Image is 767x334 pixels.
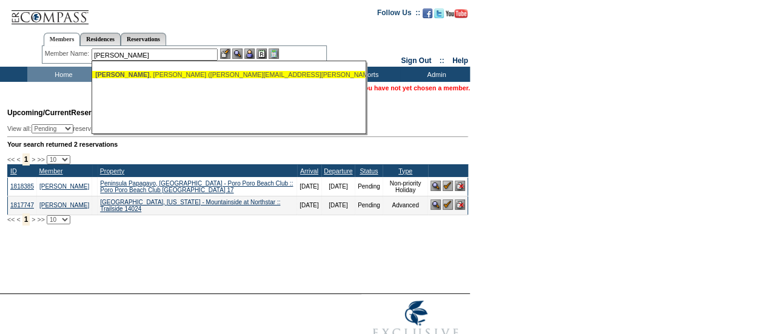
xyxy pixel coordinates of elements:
[455,181,465,191] img: Cancel Reservation
[100,167,124,175] a: Property
[22,213,30,225] span: 1
[27,67,97,82] td: Home
[355,196,383,215] td: Pending
[44,33,81,46] a: Members
[321,177,355,196] td: [DATE]
[95,71,149,78] span: [PERSON_NAME]
[37,216,44,223] span: >>
[32,216,35,223] span: >
[39,202,89,209] a: [PERSON_NAME]
[39,167,62,175] a: Member
[100,180,293,193] a: Peninsula Papagayo, [GEOGRAPHIC_DATA] - Poro Poro Beach Club :: Poro Poro Beach Club [GEOGRAPHIC_...
[324,167,352,175] a: Departure
[430,181,441,191] img: View Reservation
[269,48,279,59] img: b_calculator.gif
[7,109,71,117] span: Upcoming/Current
[10,202,34,209] a: 1817747
[232,48,243,59] img: View
[360,167,378,175] a: Status
[398,167,412,175] a: Type
[16,156,20,163] span: <
[430,199,441,210] img: View Reservation
[7,216,15,223] span: <<
[7,141,468,148] div: Your search returned 2 reservations
[220,48,230,59] img: b_edit.gif
[423,12,432,19] a: Become our fan on Facebook
[383,196,428,215] td: Advanced
[256,48,267,59] img: Reservations
[297,177,321,196] td: [DATE]
[244,48,255,59] img: Impersonate
[434,12,444,19] a: Follow us on Twitter
[443,199,453,210] img: Confirm Reservation
[300,167,318,175] a: Arrival
[377,7,420,22] td: Follow Us ::
[37,156,44,163] span: >>
[10,183,34,190] a: 1818385
[80,33,121,45] a: Residences
[39,183,89,190] a: [PERSON_NAME]
[446,12,467,19] a: Subscribe to our YouTube Channel
[16,216,20,223] span: <
[7,124,308,133] div: View all: reservations owned by:
[440,56,444,65] span: ::
[7,156,15,163] span: <<
[7,109,117,117] span: Reservations
[95,71,362,78] div: , [PERSON_NAME] ([PERSON_NAME][EMAIL_ADDRESS][PERSON_NAME][DOMAIN_NAME])
[297,196,321,215] td: [DATE]
[361,84,470,92] span: You have not yet chosen a member.
[401,56,431,65] a: Sign Out
[10,167,17,175] a: ID
[443,181,453,191] img: Confirm Reservation
[446,9,467,18] img: Subscribe to our YouTube Channel
[355,177,383,196] td: Pending
[383,177,428,196] td: Non-priority Holiday
[45,48,92,59] div: Member Name:
[22,153,30,165] span: 1
[434,8,444,18] img: Follow us on Twitter
[32,156,35,163] span: >
[400,67,470,82] td: Admin
[455,199,465,210] img: Cancel Reservation
[423,8,432,18] img: Become our fan on Facebook
[321,196,355,215] td: [DATE]
[121,33,166,45] a: Reservations
[100,199,280,212] a: [GEOGRAPHIC_DATA], [US_STATE] - Mountainside at Northstar :: Trailside 14024
[452,56,468,65] a: Help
